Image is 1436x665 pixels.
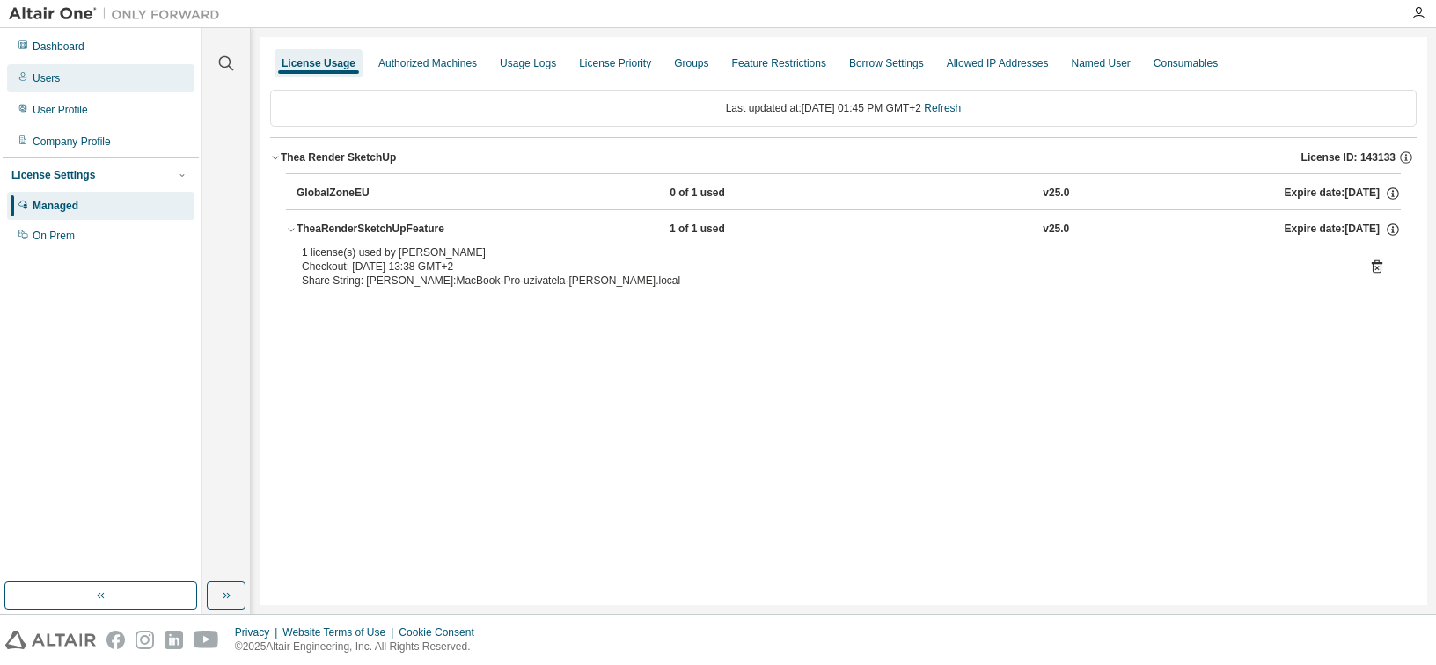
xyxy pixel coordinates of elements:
[9,5,229,23] img: Altair One
[5,631,96,649] img: altair_logo.svg
[674,56,708,70] div: Groups
[378,56,477,70] div: Authorized Machines
[1154,56,1218,70] div: Consumables
[282,625,399,639] div: Website Terms of Use
[33,40,84,54] div: Dashboard
[281,150,396,164] div: Thea Render SketchUp
[1285,186,1401,201] div: Expire date: [DATE]
[33,103,88,117] div: User Profile
[33,199,78,213] div: Managed
[302,274,1343,288] div: Share String: [PERSON_NAME]:MacBook-Pro-uzivatela-[PERSON_NAME].local
[1284,222,1400,237] div: Expire date: [DATE]
[1043,186,1069,201] div: v25.0
[33,229,75,243] div: On Prem
[270,138,1417,177] button: Thea Render SketchUpLicense ID: 143133
[849,56,924,70] div: Borrow Settings
[399,625,484,639] div: Cookie Consent
[732,56,826,70] div: Feature Restrictions
[286,210,1401,249] button: TheaRenderSketchUpFeature1 of 1 usedv25.0Expire date:[DATE]
[670,186,828,201] div: 0 of 1 used
[947,56,1049,70] div: Allowed IP Addresses
[297,186,455,201] div: GlobalZoneEU
[670,222,828,237] div: 1 of 1 used
[1071,56,1130,70] div: Named User
[235,625,282,639] div: Privacy
[194,631,219,649] img: youtube.svg
[11,168,95,182] div: License Settings
[1043,222,1069,237] div: v25.0
[235,639,485,654] p: © 2025 Altair Engineering, Inc. All Rights Reserved.
[924,102,961,114] a: Refresh
[302,245,1343,259] div: 1 license(s) used by [PERSON_NAME]
[270,90,1417,127] div: Last updated at: [DATE] 01:45 PM GMT+2
[297,174,1401,213] button: GlobalZoneEU0 of 1 usedv25.0Expire date:[DATE]
[302,259,1343,274] div: Checkout: [DATE] 13:38 GMT+2
[165,631,183,649] img: linkedin.svg
[297,222,455,237] div: TheaRenderSketchUpFeature
[1301,150,1396,164] span: License ID: 143133
[106,631,125,649] img: facebook.svg
[33,135,111,149] div: Company Profile
[579,56,651,70] div: License Priority
[282,56,355,70] div: License Usage
[500,56,556,70] div: Usage Logs
[136,631,154,649] img: instagram.svg
[33,71,60,85] div: Users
